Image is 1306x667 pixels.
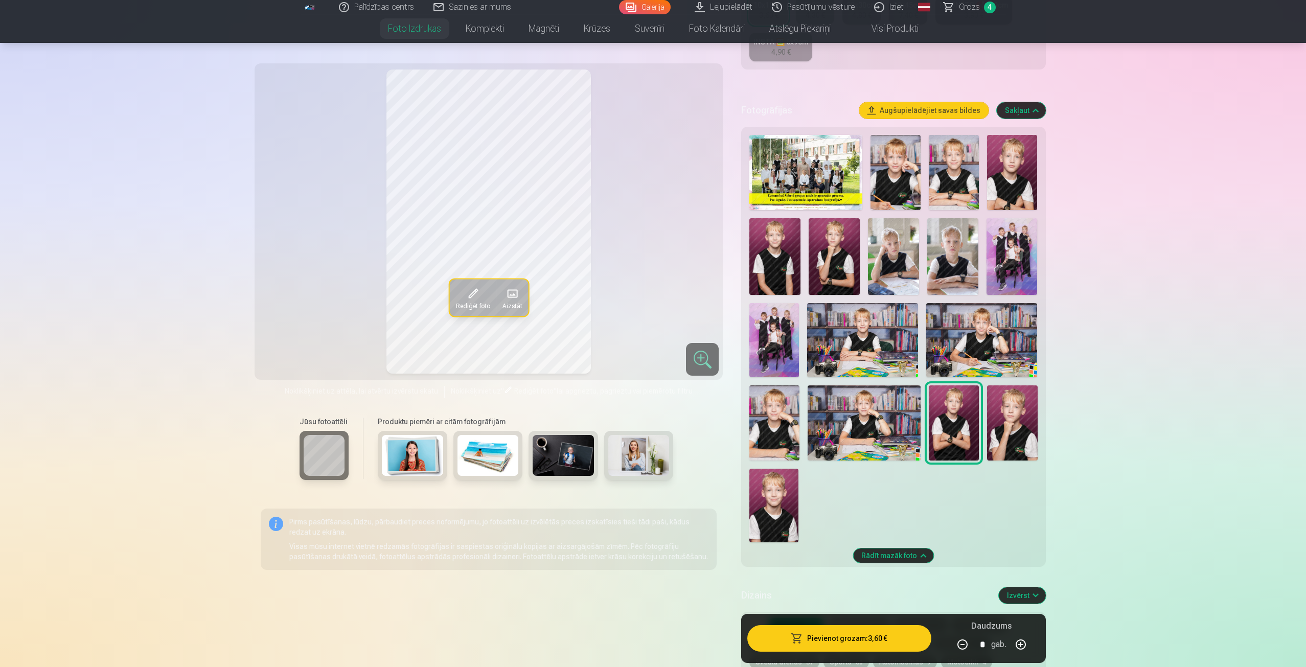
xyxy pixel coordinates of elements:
[516,14,571,43] a: Magnēti
[757,14,843,43] a: Atslēgu piekariņi
[984,2,996,13] span: 4
[747,625,931,652] button: Pievienot grozam:3,60 €
[455,302,490,310] span: Rediģēt foto
[571,14,623,43] a: Krūzes
[449,279,496,316] button: Rediģēt foto
[749,33,812,61] a: INSTA 🖼️ 6x9cm4,90 €
[374,417,677,427] h6: Produktu piemēri ar citām fotogrāfijām
[289,541,709,562] p: Visas mūsu internet vietnē redzamās fotogrāfijas ir saspiestas oriģinālu kopijas ar aizsargājošām...
[623,14,677,43] a: Suvenīri
[997,102,1046,119] button: Sakļaut
[453,14,516,43] a: Komplekti
[554,387,557,395] span: "
[451,387,501,395] span: Noklikšķiniet uz
[971,620,1012,632] h5: Daudzums
[289,517,709,537] p: Pirms pasūtīšanas, lūdzu, pārbaudiet preces noformējumu, jo fotoattēli uz izvēlētās preces izskat...
[305,4,316,10] img: /fa1
[376,14,453,43] a: Foto izdrukas
[501,387,504,395] span: "
[514,387,554,395] span: Rediģēt foto
[741,103,851,118] h5: Fotogrāfijas
[771,47,791,57] div: 4,90 €
[959,1,980,13] span: Grozs
[853,548,933,563] button: Rādīt mazāk foto
[859,102,989,119] button: Augšupielādējiet savas bildes
[999,587,1046,604] button: Izvērst
[300,417,349,427] h6: Jūsu fotoattēli
[496,279,528,316] button: Aizstāt
[991,632,1006,657] div: gab.
[843,14,931,43] a: Visi produkti
[557,387,693,395] span: lai apgrieztu, pagrieztu vai piemērotu filtru
[285,386,438,396] span: Noklikšķiniet uz attēla, lai atvērtu izvērstu skatu
[677,14,757,43] a: Foto kalendāri
[502,302,522,310] span: Aizstāt
[741,588,990,603] h5: Dizains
